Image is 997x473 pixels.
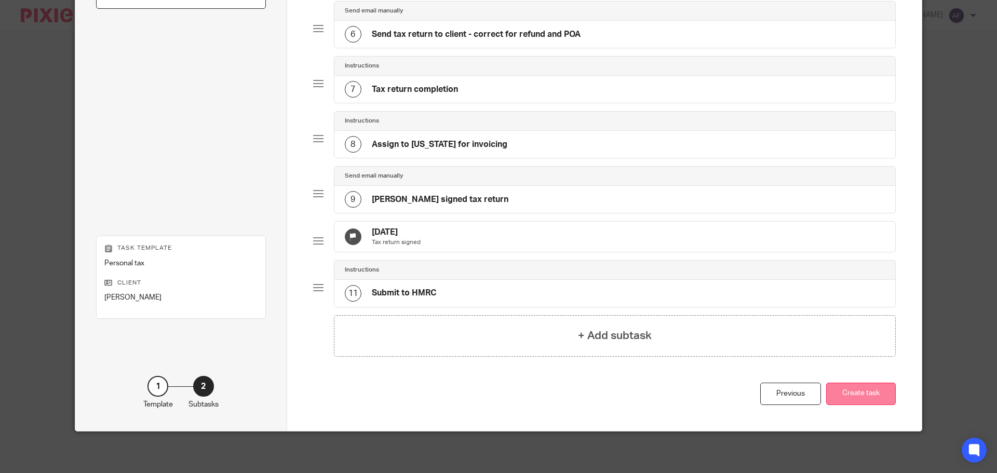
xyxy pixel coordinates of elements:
h4: Assign to [US_STATE] for invoicing [372,139,507,150]
div: 6 [345,26,361,43]
h4: Send tax return to client - correct for refund and POA [372,29,581,40]
p: Client [104,279,258,287]
div: Previous [760,383,821,405]
h4: Submit to HMRC [372,288,436,299]
h4: Instructions [345,266,379,274]
p: Personal tax [104,258,258,268]
div: 8 [345,136,361,153]
div: 11 [345,285,361,302]
h4: Send email manually [345,7,403,15]
p: [PERSON_NAME] [104,292,258,303]
h4: Instructions [345,62,379,70]
p: Tax return signed [372,238,421,247]
div: 2 [193,376,214,397]
h4: + Add subtask [578,328,652,344]
p: Task template [104,244,258,252]
h4: Instructions [345,117,379,125]
button: Create task [826,383,896,405]
div: 9 [345,191,361,208]
div: 7 [345,81,361,98]
h4: [PERSON_NAME] signed tax return [372,194,508,205]
h4: [DATE] [372,227,421,238]
p: Template [143,399,173,410]
p: Subtasks [188,399,219,410]
div: 1 [147,376,168,397]
h4: Tax return completion [372,84,458,95]
h4: Send email manually [345,172,403,180]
